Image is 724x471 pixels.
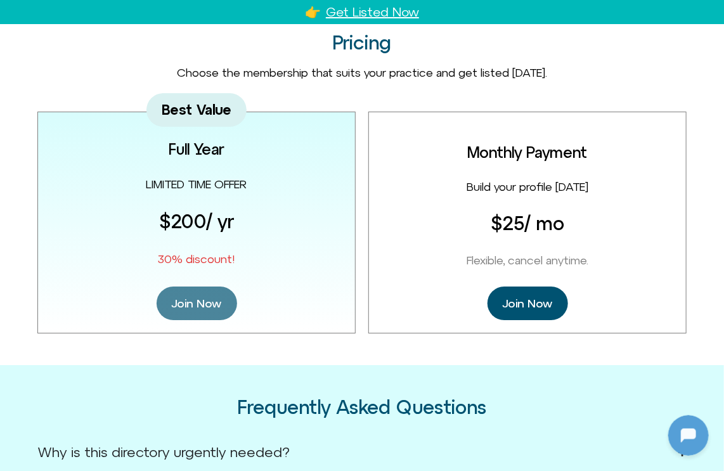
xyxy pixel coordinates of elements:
span: Join Now [503,294,553,313]
a: Best Value [146,93,247,127]
span: Build your profile [DATE] [467,180,588,193]
button: Expand Header Button [3,3,250,30]
span: / mo [524,212,564,234]
h2: Pricing [37,32,687,53]
img: N5FCcHC.png [3,181,21,198]
div: Choose the membership that suits your practice and get listed [DATE]. [37,66,687,80]
a: Join Now [488,287,568,320]
a: 👉 [305,4,321,19]
h3: Monthly Payment [468,144,588,160]
h2: Frequently Asked Questions [37,397,687,418]
svg: Close Chatbot Button [221,6,243,27]
h2: [DOMAIN_NAME] [37,8,195,25]
span: 30% discount! [158,252,235,266]
span: / yr [206,210,234,232]
p: Oops, something went wrong. Could you try again in a bit? [36,297,226,328]
svg: Voice Input Button [217,356,237,376]
h1: $200 [159,211,234,232]
a: Join Now [157,287,237,320]
h3: Full Year [169,141,224,157]
p: [DATE] [110,49,144,64]
textarea: Message Input [22,359,197,372]
img: N5FCcHC.png [3,263,21,281]
span: Flexible, cancel anytime. [467,254,588,267]
img: N5FCcHC.png [3,315,21,333]
div: Why is this directory urgently needed? [37,446,290,459]
h1: $25 [491,213,564,234]
svg: Restart Conversation Button [200,6,221,27]
img: N5FCcHC.png [3,98,21,116]
span: LIMITED TIME OFFER [146,177,247,191]
span: Join Now [172,294,222,313]
p: Could you share your email? If we’ve chatted before, we’ll continue from where we stopped. If not... [36,132,226,193]
iframe: Botpress [668,415,709,456]
a: Get Listed Now [326,4,419,19]
p: Could you share your email? If we’ve chatted before, we’ll continue from where we stopped. If not... [36,215,226,276]
span: Best Value [162,101,231,119]
img: N5FCcHC.png [11,6,32,27]
p: Hey there, I’m Offline — your digital balance coach. Ready to dive in? [36,81,226,111]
